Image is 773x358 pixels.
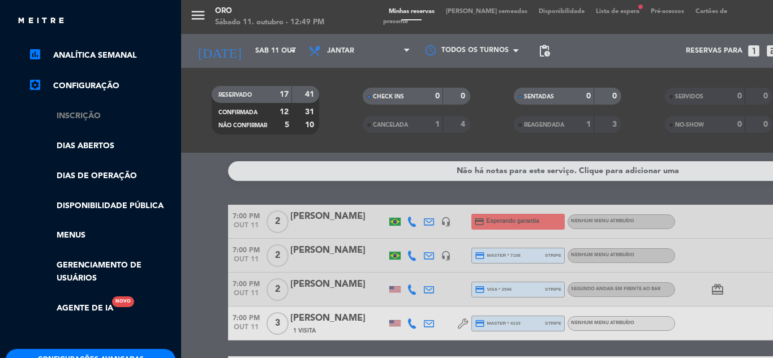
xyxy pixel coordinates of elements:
[28,200,175,213] a: Disponibilidade pública
[28,140,175,153] a: Dias abertos
[17,17,65,25] img: MEITRE
[28,170,175,183] a: Dias de Operação
[28,259,175,285] a: Gerenciamento de usuários
[28,78,42,92] i: settings_applications
[28,49,175,62] a: ANALÍTICA SEMANAL
[28,79,175,93] a: Configuração
[112,296,134,307] div: Novo
[28,110,175,123] a: Inscrição
[28,229,175,242] a: Menus
[28,302,113,315] a: Agente de IA
[28,48,42,61] i: assessment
